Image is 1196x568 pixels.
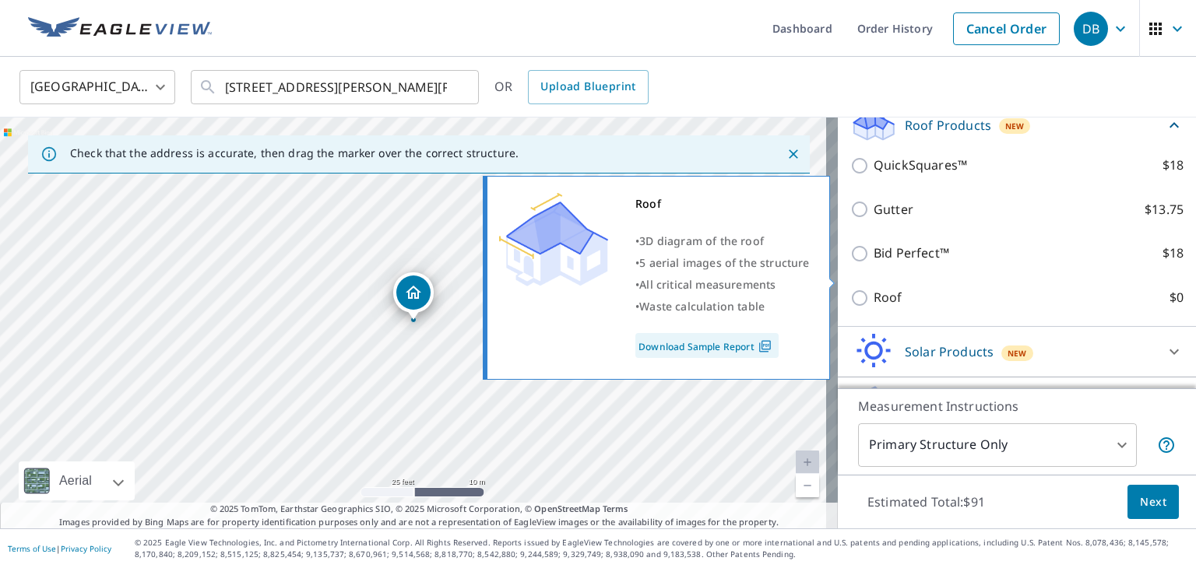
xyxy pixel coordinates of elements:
div: Primary Structure Only [858,423,1137,467]
button: Close [783,144,804,164]
span: Your report will include only the primary structure on the property. For example, a detached gara... [1157,436,1176,454]
div: • [635,230,810,252]
div: Solar ProductsNew [850,333,1184,370]
span: 3D diagram of the roof [639,233,764,248]
div: Aerial [55,461,97,500]
input: Search by address or latitude-longitude [225,65,447,109]
div: OR [494,70,649,104]
span: All critical measurements [639,277,776,292]
img: Pdf Icon [755,339,776,353]
span: Upload Blueprint [540,77,635,96]
p: Bid Perfect™ [874,244,949,263]
a: Current Level 20, Zoom Out [796,474,819,497]
a: Download Sample Report [635,333,779,358]
p: Measurement Instructions [858,397,1176,415]
p: $18 [1163,244,1184,263]
div: Roof ProductsNew [850,107,1184,143]
a: Current Level 20, Zoom In Disabled [796,451,819,474]
button: Next [1127,485,1179,520]
p: Estimated Total: $91 [855,485,997,519]
p: Check that the address is accurate, then drag the marker over the correct structure. [70,146,519,160]
div: Dropped pin, building 1, Residential property, 222 S Cowen St Garrett, IN 46738 [393,272,434,321]
a: Terms of Use [8,543,56,554]
a: Cancel Order [953,12,1060,45]
span: New [1008,347,1027,359]
p: $18 [1163,156,1184,175]
div: [GEOGRAPHIC_DATA] [19,65,175,109]
div: • [635,296,810,317]
p: | [8,544,111,553]
p: QuickSquares™ [874,156,967,175]
span: 5 aerial images of the structure [639,255,809,270]
span: © 2025 TomTom, Earthstar Geographics SIO, © 2025 Microsoft Corporation, © [210,503,628,516]
div: DB [1074,12,1108,46]
p: © 2025 Eagle View Technologies, Inc. and Pictometry International Corp. All Rights Reserved. Repo... [135,537,1188,560]
div: Walls ProductsNew [850,384,1184,421]
img: Premium [499,193,608,286]
p: $0 [1170,288,1184,307]
div: Aerial [19,461,135,500]
p: Roof [874,288,902,307]
img: EV Logo [28,17,212,40]
p: Roof Products [905,116,991,135]
a: OpenStreetMap [534,503,600,514]
span: New [1005,120,1025,132]
a: Upload Blueprint [528,70,648,104]
span: Waste calculation table [639,299,765,314]
span: Next [1140,493,1166,512]
a: Privacy Policy [61,543,111,554]
p: $13.75 [1145,200,1184,219]
div: Roof [635,193,810,215]
a: Terms [603,503,628,514]
p: Gutter [874,200,913,219]
div: • [635,274,810,296]
p: Solar Products [905,342,994,361]
div: • [635,252,810,274]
